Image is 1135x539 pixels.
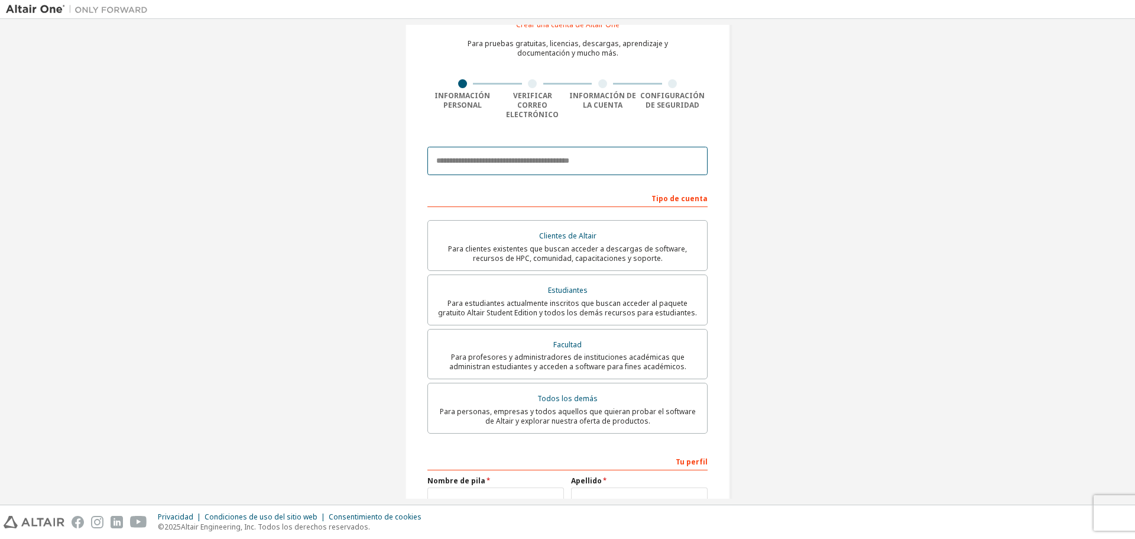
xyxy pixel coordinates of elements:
font: Tipo de cuenta [651,193,708,204]
font: Consentimiento de cookies [329,512,421,522]
font: Para estudiantes actualmente inscritos que buscan acceder al paquete gratuito Altair Student Edit... [438,298,697,318]
font: documentación y mucho más. [517,48,618,58]
font: © [158,522,164,532]
font: Condiciones de uso del sitio web [205,512,317,522]
font: Privacidad [158,512,193,522]
font: Para clientes existentes que buscan acceder a descargas de software, recursos de HPC, comunidad, ... [448,244,687,263]
img: altair_logo.svg [4,516,64,528]
font: Para profesores y administradores de instituciones académicas que administran estudiantes y acced... [449,352,686,372]
font: Para personas, empresas y todos aquellos que quieran probar el software de Altair y explorar nues... [440,406,696,426]
font: Estudiantes [548,285,588,295]
font: Altair Engineering, Inc. Todos los derechos reservados. [181,522,370,532]
font: Información personal [434,91,490,110]
font: Para pruebas gratuitas, licencias, descargas, aprendizaje y [468,38,668,49]
font: Información de la cuenta [569,91,636,110]
img: instagram.svg [91,516,103,528]
img: Altair Uno [6,4,154,15]
font: Todos los demás [537,393,598,404]
font: Verificar correo electrónico [506,91,559,120]
img: facebook.svg [72,516,84,528]
font: 2025 [164,522,181,532]
font: Facultad [553,340,582,350]
font: Clientes de Altair [539,231,596,241]
img: youtube.svg [130,516,147,528]
font: Apellido [571,476,602,486]
font: Nombre de pila [427,476,485,486]
img: linkedin.svg [111,516,123,528]
font: Configuración de seguridad [640,91,705,110]
font: Tu perfil [676,457,708,467]
font: Crear una cuenta de Altair One [516,20,620,30]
